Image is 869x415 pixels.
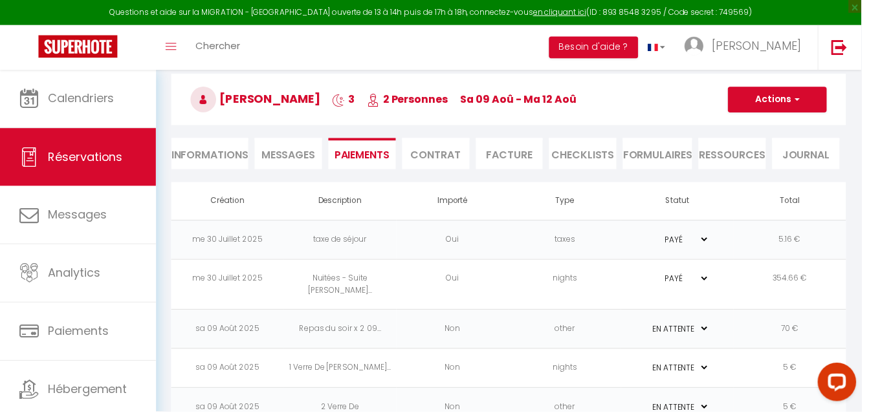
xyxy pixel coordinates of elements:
[335,92,358,107] span: 3
[192,91,323,107] span: [PERSON_NAME]
[513,352,626,391] td: nights
[839,39,855,56] img: logout
[740,312,853,352] td: 70 €
[188,25,252,70] a: Chercher
[628,139,698,171] li: FORMULAIRES
[400,184,513,222] th: Importé
[331,139,399,171] li: Paiements
[39,36,118,58] img: Super Booking
[464,92,582,107] span: sa 09 Aoû - ma 12 Aoû
[49,91,115,107] span: Calendriers
[513,222,626,261] td: taxes
[740,352,853,391] td: 5 €
[554,37,644,59] button: Besoin d'aide ?
[173,261,286,312] td: me 30 Juillet 2025
[513,184,626,222] th: Type
[286,352,399,391] td: 1 Verre De [PERSON_NAME]...
[400,352,513,391] td: Non
[286,312,399,352] td: Repas du soir x 2 09...
[286,222,399,261] td: taxe de séjour
[173,139,250,171] li: Informations
[705,139,773,171] li: Ressources
[740,261,853,312] td: 354.66 €
[626,184,740,222] th: Statut
[197,39,242,53] span: Chercher
[49,150,124,166] span: Réservations
[740,184,853,222] th: Total
[538,6,591,17] a: en cliquant ici
[286,261,399,312] td: Nuitées - Suite [PERSON_NAME]...
[173,352,286,391] td: sa 09 Août 2025
[400,261,513,312] td: Oui
[815,361,869,415] iframe: LiveChat chat widget
[49,385,128,401] span: Hébergement
[173,222,286,261] td: me 30 Juillet 2025
[400,312,513,352] td: Non
[400,222,513,261] td: Oui
[49,208,107,224] span: Messages
[263,149,318,164] span: Messages
[513,312,626,352] td: other
[173,184,286,222] th: Création
[49,326,109,342] span: Paiements
[718,38,809,54] span: [PERSON_NAME]
[370,92,452,107] span: 2 Personnes
[740,222,853,261] td: 5.16 €
[480,139,548,171] li: Facture
[779,139,847,171] li: Journal
[406,139,474,171] li: Contrat
[681,25,825,70] a: ... [PERSON_NAME]
[513,261,626,312] td: nights
[173,312,286,352] td: sa 09 Août 2025
[734,87,834,113] button: Actions
[690,37,710,56] img: ...
[49,267,101,283] span: Analytics
[286,184,399,222] th: Description
[554,139,622,171] li: CHECKLISTS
